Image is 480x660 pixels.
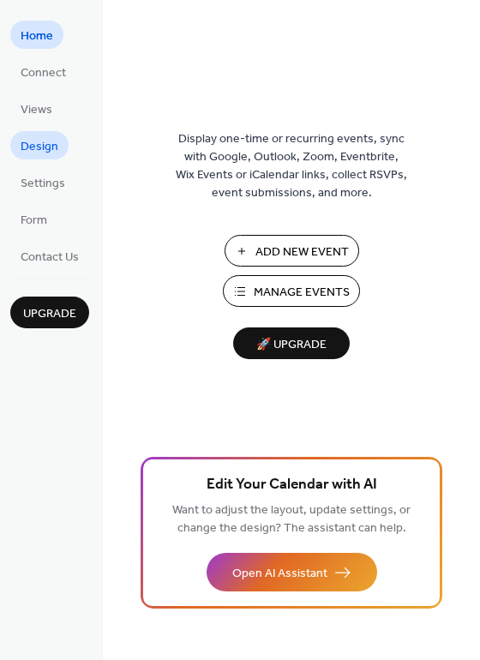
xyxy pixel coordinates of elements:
button: Add New Event [225,235,359,267]
a: Home [10,21,63,49]
button: Upgrade [10,297,89,328]
a: Design [10,131,69,159]
span: Display one-time or recurring events, sync with Google, Outlook, Zoom, Eventbrite, Wix Events or ... [176,130,407,202]
button: Open AI Assistant [207,553,377,591]
span: Add New Event [255,243,349,261]
span: Edit Your Calendar with AI [207,473,377,497]
span: Want to adjust the layout, update settings, or change the design? The assistant can help. [172,499,411,540]
span: 🚀 Upgrade [243,333,339,357]
span: Contact Us [21,249,79,267]
span: Open AI Assistant [232,565,327,583]
span: Manage Events [254,284,350,302]
span: Connect [21,64,66,82]
a: Views [10,94,63,123]
span: Upgrade [23,305,76,323]
span: Settings [21,175,65,193]
a: Form [10,205,57,233]
button: Manage Events [223,275,360,307]
span: Design [21,138,58,156]
span: Home [21,27,53,45]
a: Contact Us [10,242,89,270]
a: Settings [10,168,75,196]
a: Connect [10,57,76,86]
span: Views [21,101,52,119]
span: Form [21,212,47,230]
button: 🚀 Upgrade [233,327,350,359]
